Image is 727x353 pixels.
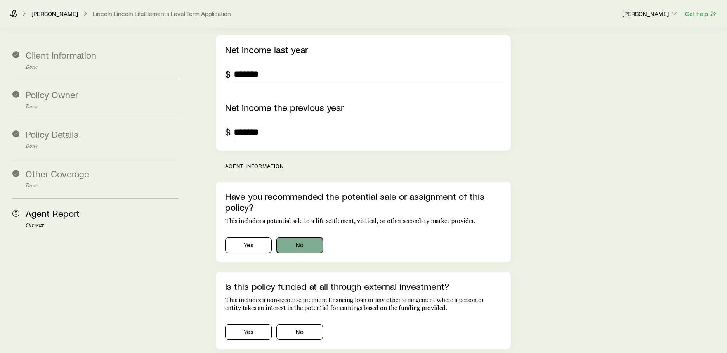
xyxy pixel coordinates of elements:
[26,128,78,140] span: Policy Details
[26,143,179,149] p: Done
[622,10,678,17] p: [PERSON_NAME]
[276,237,323,253] button: No
[26,89,78,100] span: Policy Owner
[225,44,308,55] label: Net income last year
[26,208,80,219] span: Agent Report
[225,281,501,292] p: Is this policy funded at all through external investment?
[225,237,272,253] button: Yes
[26,168,89,179] span: Other Coverage
[26,183,179,189] p: Done
[276,324,323,340] button: No
[685,9,718,18] button: Get help
[26,104,179,110] p: Done
[12,210,19,217] span: 5
[622,9,678,19] button: [PERSON_NAME]
[225,69,231,80] div: $
[225,126,231,137] div: $
[225,191,501,213] p: Have you recommended the potential sale or assignment of this policy?
[31,10,78,17] a: [PERSON_NAME]
[225,324,272,340] button: Yes
[26,222,179,228] p: Current
[26,64,179,70] p: Done
[225,163,510,169] p: Agent information
[225,217,501,225] p: This includes a potential sale to a life settlement, viatical, or other secondary market provider.
[225,102,344,113] label: Net income the previous year
[92,10,231,17] button: Lincoln Lincoln LifeElements Level Term Application
[225,296,501,312] p: This includes a non-recourse premium financing loan or any other arrangement where a person or en...
[26,49,96,61] span: Client Information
